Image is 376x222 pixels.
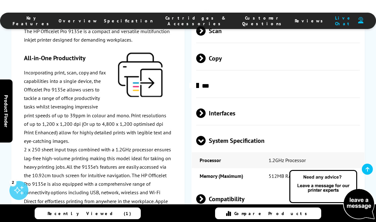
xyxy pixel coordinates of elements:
td: Processor [192,152,261,168]
span: Recently Viewed (1) [48,211,131,216]
span: Reviews [295,18,326,24]
span: Compare Products [234,211,310,216]
span: Copy [196,46,360,70]
span: Overview [59,18,98,24]
div: 2 [9,179,16,186]
img: Open Live Chat window [288,169,376,221]
span: Cartridges & Accessories [159,15,232,26]
span: Compatibility [196,187,360,211]
h3: All-in-One Productivity [24,54,172,62]
span: Specification [104,18,153,24]
td: Memory (Maximum) [192,168,261,184]
span: Customer Questions [238,15,288,26]
span: System Specification [196,129,360,152]
img: hp-new-colour-print-icon-160.png [117,50,164,98]
a: Recently Viewed (1) [35,207,140,219]
td: 512MB RAM [261,168,364,184]
td: 1.2GHz Processor [261,152,364,168]
img: user-headset-duotone.svg [358,17,363,23]
span: Product Finder [3,95,9,127]
span: Live Chat [333,15,355,26]
a: Compare Products [215,207,321,219]
span: Interfaces [196,101,360,125]
p: The HP OfficeJet Pro 9135e is a compact and versatile multifunction inkjet printer designed for d... [24,27,172,44]
span: Key Features [13,15,52,26]
p: Incorporating print, scan, copy and fax capabilities into a single device, the OfficeJet Pro 9135... [24,68,172,145]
